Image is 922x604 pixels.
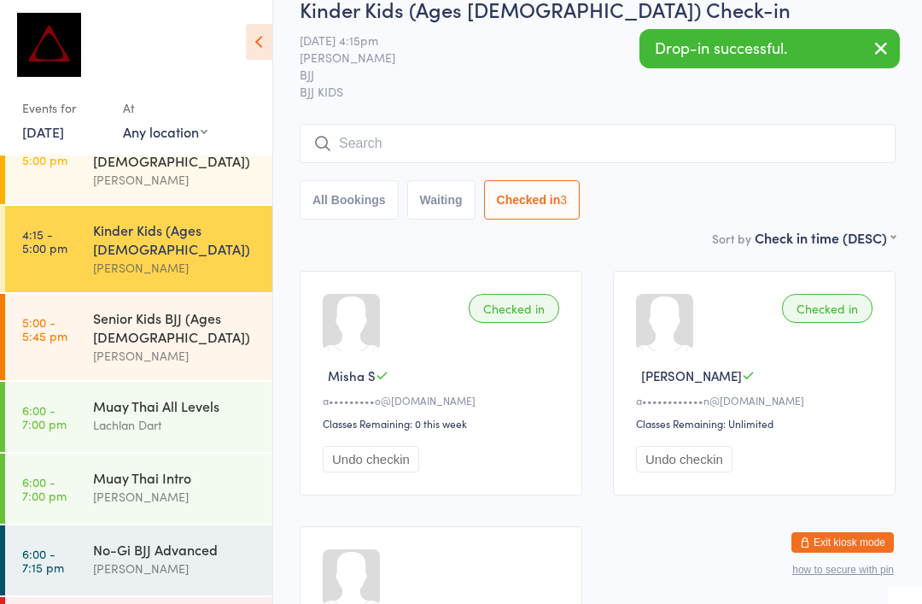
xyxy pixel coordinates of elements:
[22,315,67,343] time: 5:00 - 5:45 pm
[300,32,869,49] span: [DATE] 4:15pm
[5,206,272,292] a: 4:15 -5:00 pmKinder Kids (Ages [DEMOGRAPHIC_DATA])[PERSON_NAME]
[323,393,564,408] div: a•••••••••o@[DOMAIN_NAME]
[93,396,258,415] div: Muay Thai All Levels
[300,180,399,220] button: All Bookings
[328,367,376,384] span: Misha S
[5,454,272,524] a: 6:00 -7:00 pmMuay Thai Intro[PERSON_NAME]
[93,468,258,487] div: Muay Thai Intro
[93,346,258,366] div: [PERSON_NAME]
[93,487,258,507] div: [PERSON_NAME]
[755,228,896,247] div: Check in time (DESC)
[712,230,751,247] label: Sort by
[636,393,878,408] div: a••••••••••••n@[DOMAIN_NAME]
[93,170,258,190] div: [PERSON_NAME]
[22,122,64,141] a: [DATE]
[22,94,106,122] div: Events for
[5,294,272,380] a: 5:00 -5:45 pmSenior Kids BJJ (Ages [DEMOGRAPHIC_DATA])[PERSON_NAME]
[22,227,67,255] time: 4:15 - 5:00 pm
[792,564,894,576] button: how to secure with pin
[5,525,272,595] a: 6:00 -7:15 pmNo-Gi BJJ Advanced[PERSON_NAME]
[93,258,258,278] div: [PERSON_NAME]
[641,367,742,384] span: [PERSON_NAME]
[22,403,67,431] time: 6:00 - 7:00 pm
[5,118,272,204] a: 4:15 -5:00 pmJunior Kids BJJ (Ages [DEMOGRAPHIC_DATA])[PERSON_NAME]
[300,124,896,163] input: Search
[560,193,567,207] div: 3
[22,139,67,167] time: 4:15 - 5:00 pm
[5,382,272,452] a: 6:00 -7:00 pmMuay Thai All LevelsLachlan Dart
[407,180,476,220] button: Waiting
[636,416,878,431] div: Classes Remaining: Unlimited
[300,49,869,66] span: [PERSON_NAME]
[93,559,258,578] div: [PERSON_NAME]
[782,294,872,323] div: Checked in
[93,540,258,559] div: No-Gi BJJ Advanced
[93,308,258,346] div: Senior Kids BJJ (Ages [DEMOGRAPHIC_DATA])
[469,294,559,323] div: Checked in
[123,94,207,122] div: At
[123,122,207,141] div: Any location
[93,220,258,258] div: Kinder Kids (Ages [DEMOGRAPHIC_DATA])
[300,66,869,83] span: BJJ
[17,13,81,77] img: Dominance MMA Abbotsford
[639,29,900,68] div: Drop-in successful.
[22,547,64,574] time: 6:00 - 7:15 pm
[22,475,67,502] time: 6:00 - 7:00 pm
[636,446,732,472] button: Undo checkin
[93,415,258,435] div: Lachlan Dart
[300,83,896,100] span: BJJ KIDS
[484,180,581,220] button: Checked in3
[323,416,564,431] div: Classes Remaining: 0 this week
[323,446,419,472] button: Undo checkin
[791,532,894,553] button: Exit kiosk mode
